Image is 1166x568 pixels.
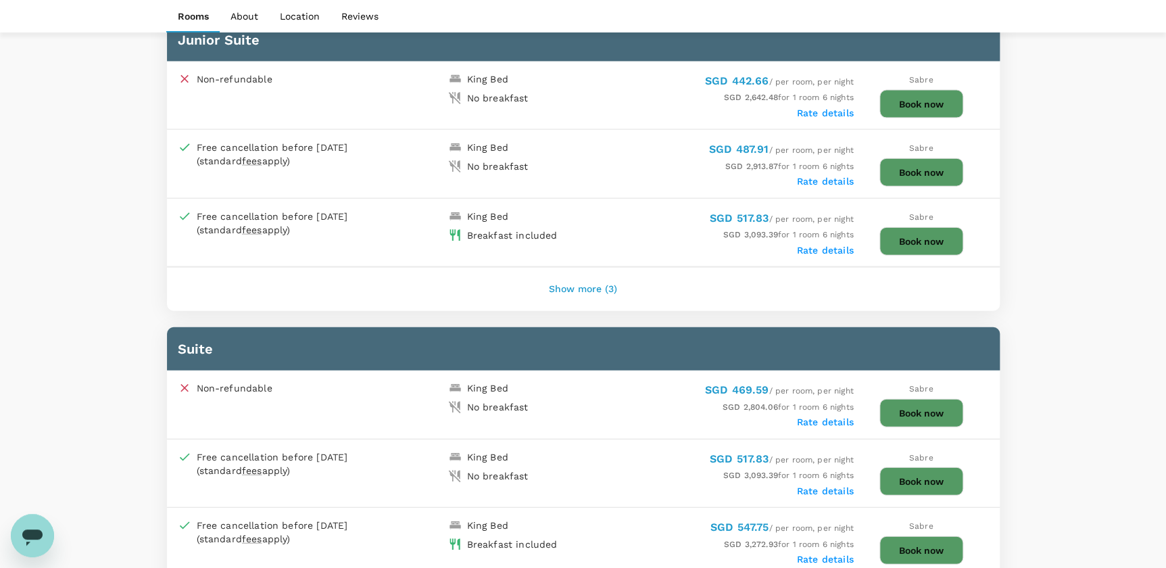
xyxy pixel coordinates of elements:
div: No breakfast [467,400,529,414]
p: Reviews [341,9,379,23]
span: SGD 3,093.39 [723,471,778,480]
span: for 1 room 6 nights [725,162,854,171]
div: King Bed [467,519,508,532]
img: king-bed-icon [448,72,462,86]
button: Show more (3) [530,273,636,306]
span: fees [242,156,262,166]
img: king-bed-icon [448,381,462,395]
div: Breakfast included [467,229,558,242]
span: Sabre [909,75,933,85]
div: King Bed [467,450,508,464]
h6: Junior Suite [178,29,989,51]
span: / per room, per night [709,145,854,155]
p: Rooms [178,9,209,23]
span: for 1 room 6 nights [723,230,854,239]
label: Rate details [797,554,854,565]
img: king-bed-icon [448,519,462,532]
button: Book now [879,467,963,496]
label: Rate details [797,486,854,496]
label: Rate details [797,245,854,256]
span: SGD 2,642.48 [724,93,778,102]
span: SGD 517.83 [710,452,769,465]
p: Location [280,9,320,23]
div: No breakfast [467,91,529,105]
img: king-bed-icon [448,141,462,154]
span: SGD 547.75 [710,521,769,534]
div: King Bed [467,210,508,223]
span: SGD 2,804.06 [723,402,778,412]
span: for 1 room 6 nights [724,540,854,549]
div: Free cancellation before [DATE] (standard apply) [197,519,379,546]
span: for 1 room 6 nights [723,471,854,480]
img: king-bed-icon [448,450,462,464]
p: Non-refundable [197,381,272,395]
span: / per room, per night [710,523,854,533]
span: Sabre [909,521,933,531]
span: for 1 room 6 nights [724,93,854,102]
button: Book now [879,227,963,256]
span: / per room, per night [710,455,854,465]
span: SGD 3,272.93 [724,540,778,549]
span: Sabre [909,453,933,463]
span: fees [242,224,262,235]
div: No breakfast [467,160,529,173]
label: Rate details [797,417,854,427]
iframe: Button to launch messaging window [11,514,54,557]
div: Breakfast included [467,538,558,551]
span: Sabre [909,212,933,222]
span: SGD 469.59 [705,383,769,396]
label: Rate details [797,176,854,187]
span: SGD 2,913.87 [725,162,778,171]
span: fees [242,465,262,476]
button: Book now [879,90,963,118]
span: SGD 442.66 [705,74,769,87]
span: SGD 3,093.39 [723,230,778,239]
div: Free cancellation before [DATE] (standard apply) [197,141,379,168]
span: fees [242,534,262,544]
button: Book now [879,399,963,427]
span: SGD 517.83 [710,212,769,224]
div: King Bed [467,72,508,86]
p: About [230,9,258,23]
button: Book now [879,536,963,565]
span: / per room, per night [705,77,854,87]
div: King Bed [467,141,508,154]
img: king-bed-icon [448,210,462,223]
div: Free cancellation before [DATE] (standard apply) [197,210,379,237]
div: Free cancellation before [DATE] (standard apply) [197,450,379,477]
span: SGD 487.91 [709,143,769,156]
p: Non-refundable [197,72,272,86]
button: Book now [879,158,963,187]
h6: Suite [178,338,989,360]
label: Rate details [797,108,854,118]
span: Sabre [909,143,933,153]
span: for 1 room 6 nights [723,402,854,412]
span: / per room, per night [710,214,854,224]
span: Sabre [909,384,933,394]
span: / per room, per night [705,386,854,396]
div: King Bed [467,381,508,395]
div: No breakfast [467,469,529,483]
